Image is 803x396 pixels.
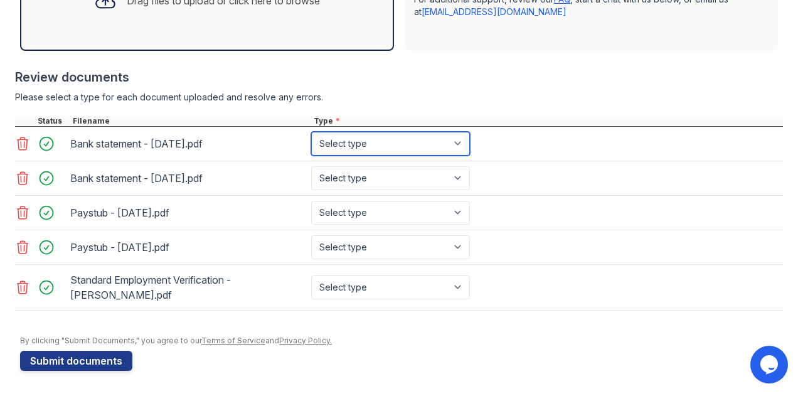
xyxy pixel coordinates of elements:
div: Standard Employment Verification - [PERSON_NAME].pdf [70,270,306,305]
a: Privacy Policy. [279,336,332,345]
a: Terms of Service [201,336,265,345]
div: Review documents [15,68,783,86]
div: Filename [70,116,311,126]
iframe: chat widget [750,346,790,383]
div: Bank statement - [DATE].pdf [70,168,306,188]
div: Please select a type for each document uploaded and resolve any errors. [15,91,783,104]
a: [EMAIL_ADDRESS][DOMAIN_NAME] [422,6,566,17]
div: Bank statement - [DATE].pdf [70,134,306,154]
div: Type [311,116,783,126]
div: By clicking "Submit Documents," you agree to our and [20,336,783,346]
div: Paystub - [DATE].pdf [70,237,306,257]
div: Paystub - [DATE].pdf [70,203,306,223]
div: Status [35,116,70,126]
button: Submit documents [20,351,132,371]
